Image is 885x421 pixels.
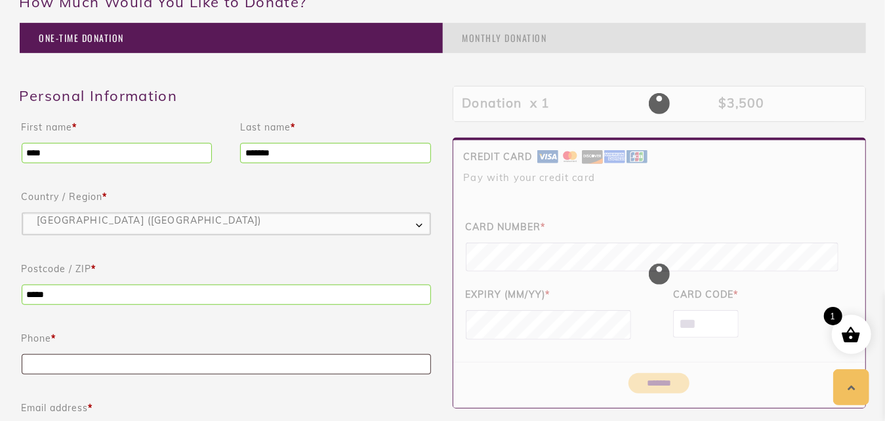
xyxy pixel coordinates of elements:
[20,23,443,53] div: One-Time Donation
[22,399,431,417] label: Email address
[23,214,430,234] span: United States (US)
[22,329,431,348] label: Phone
[22,260,431,278] label: Postcode / ZIP
[20,86,433,106] h3: Personal Information
[22,188,431,206] label: Country / Region
[240,118,430,136] label: Last name
[22,118,212,136] label: First name
[443,23,866,53] div: Monthly Donation
[824,307,842,325] span: 1
[23,214,430,234] span: Country / Region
